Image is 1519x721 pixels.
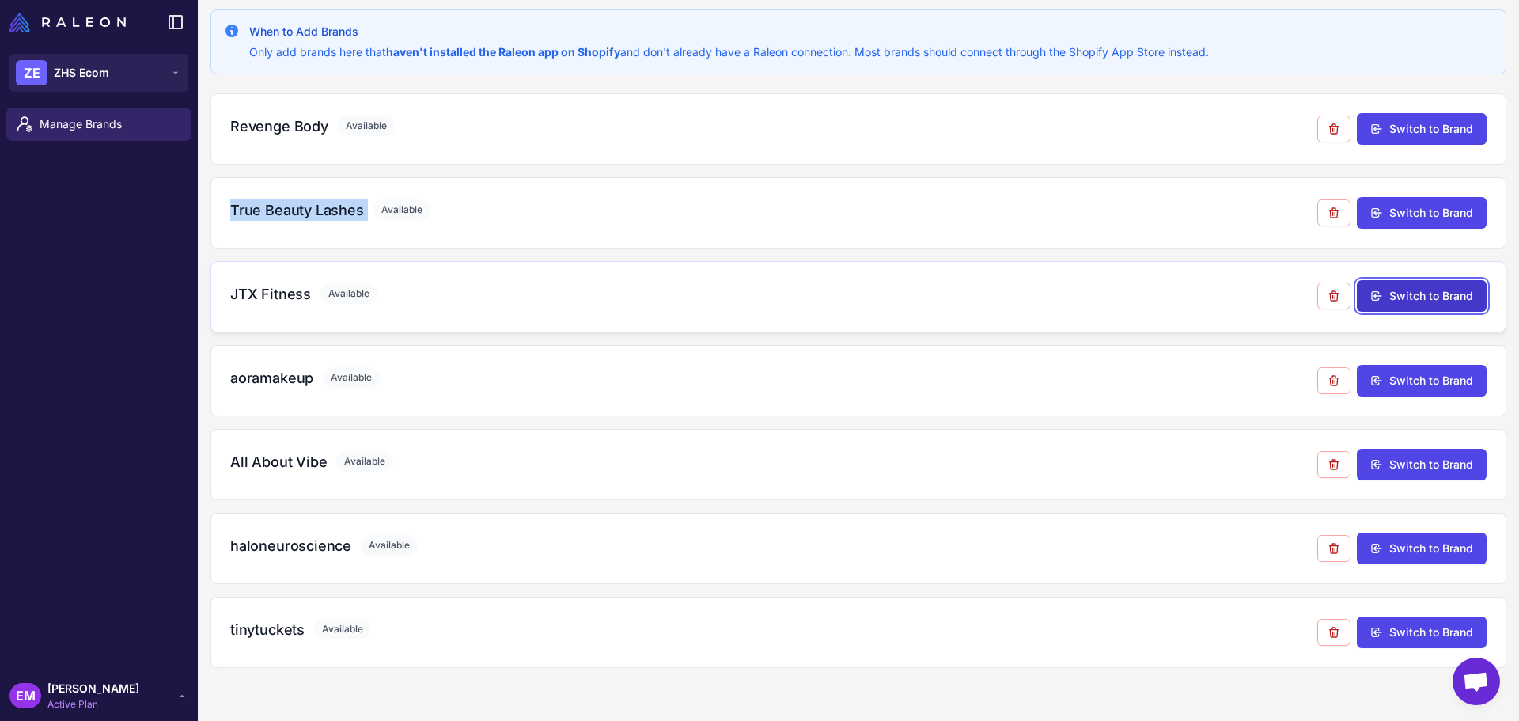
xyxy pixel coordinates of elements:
[9,13,132,32] a: Raleon Logo
[54,64,109,82] span: ZHS Ecom
[230,283,311,305] h3: JTX Fitness
[249,44,1209,61] p: Only add brands here that and don't already have a Raleon connection. Most brands should connect ...
[1317,116,1350,142] button: Remove from agency
[230,451,327,472] h3: All About Vibe
[1317,451,1350,478] button: Remove from agency
[1317,535,1350,562] button: Remove from agency
[47,680,139,697] span: [PERSON_NAME]
[230,367,313,389] h3: aoramakeup
[230,199,364,221] h3: True Beauty Lashes
[1317,367,1350,394] button: Remove from agency
[1453,658,1500,705] a: Chat abierto
[249,23,1209,40] h3: When to Add Brands
[47,697,139,712] span: Active Plan
[230,619,305,640] h3: tinytuckets
[6,108,191,141] a: Manage Brands
[1317,283,1350,309] button: Remove from agency
[1357,197,1487,229] button: Switch to Brand
[230,116,328,137] h3: Revenge Body
[1317,199,1350,226] button: Remove from agency
[16,60,47,85] div: ZE
[314,619,371,639] span: Available
[1357,449,1487,480] button: Switch to Brand
[373,199,430,220] span: Available
[9,13,126,32] img: Raleon Logo
[1357,365,1487,397] button: Switch to Brand
[9,54,188,92] button: ZEZHS Ecom
[1357,533,1487,564] button: Switch to Brand
[336,451,393,472] span: Available
[323,367,380,388] span: Available
[9,683,41,708] div: EM
[1357,113,1487,145] button: Switch to Brand
[230,535,351,556] h3: haloneuroscience
[40,116,179,133] span: Manage Brands
[320,283,377,304] span: Available
[1317,619,1350,646] button: Remove from agency
[361,535,418,556] span: Available
[386,45,620,59] strong: haven't installed the Raleon app on Shopify
[1357,280,1487,312] button: Switch to Brand
[1357,617,1487,648] button: Switch to Brand
[338,116,395,136] span: Available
